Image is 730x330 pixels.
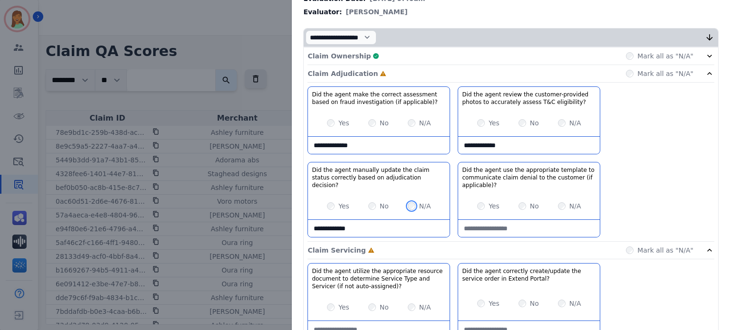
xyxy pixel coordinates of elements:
[303,7,719,17] div: Evaluator:
[307,51,371,61] p: Claim Ownership
[489,118,499,128] label: Yes
[489,299,499,308] label: Yes
[419,302,431,312] label: N/A
[307,69,378,78] p: Claim Adjudication
[569,118,581,128] label: N/A
[530,118,539,128] label: No
[530,201,539,211] label: No
[462,166,596,189] h3: Did the agent use the appropriate template to communicate claim denial to the customer (if applic...
[419,201,431,211] label: N/A
[312,91,446,106] h3: Did the agent make the correct assessment based on fraud investigation (if applicable)?
[307,245,365,255] p: Claim Servicing
[637,69,693,78] label: Mark all as "N/A"
[419,118,431,128] label: N/A
[380,118,389,128] label: No
[569,299,581,308] label: N/A
[312,267,446,290] h3: Did the agent utilize the appropriate resource document to determine Service Type and Servicer (i...
[338,118,349,128] label: Yes
[637,245,693,255] label: Mark all as "N/A"
[380,302,389,312] label: No
[338,201,349,211] label: Yes
[380,201,389,211] label: No
[569,201,581,211] label: N/A
[462,91,596,106] h3: Did the agent review the customer-provided photos to accurately assess T&C eligibility?
[489,201,499,211] label: Yes
[530,299,539,308] label: No
[462,267,596,283] h3: Did the agent correctly create/update the service order in Extend Portal?
[346,7,408,17] span: [PERSON_NAME]
[338,302,349,312] label: Yes
[312,166,446,189] h3: Did the agent manually update the claim status correctly based on adjudication decision?
[637,51,693,61] label: Mark all as "N/A"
